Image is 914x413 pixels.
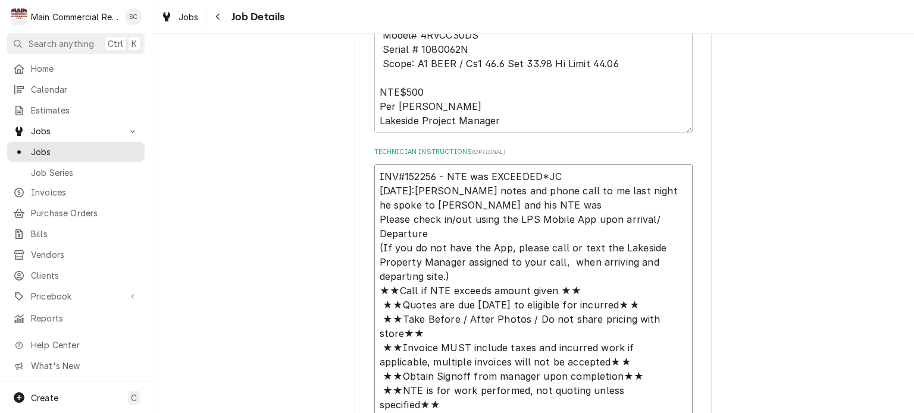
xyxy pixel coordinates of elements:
span: Job Series [31,166,139,179]
span: Invoices [31,186,139,198]
button: Search anythingCtrlK [7,33,145,54]
a: Go to Jobs [7,121,145,141]
span: Clients [31,269,139,282]
a: Job Series [7,163,145,182]
span: What's New [31,360,137,372]
span: Search anything [29,37,94,50]
span: Job Details [228,9,285,25]
a: Calendar [7,80,145,99]
span: Help Center [31,339,137,351]
span: Ctrl [108,37,123,50]
a: Clients [7,266,145,285]
a: Jobs [156,7,204,27]
div: Main Commercial Refrigeration Service [31,11,118,23]
a: Go to Help Center [7,335,145,355]
textarea: 4-Door Cooler Model# 4RVCC30DS Serial # 1080062N Scope: A1 BEER / Cs1 46.6 Set 33.98 Hi Limit 44.... [374,8,693,133]
span: Jobs [31,125,121,137]
a: Purchase Orders [7,203,145,223]
a: Home [7,59,145,78]
label: Technician Instructions [374,147,693,157]
span: C [131,392,137,404]
span: Estimates [31,104,139,116]
a: Bills [7,224,145,244]
span: Reports [31,312,139,324]
span: Purchase Orders [31,207,139,219]
div: Sharon Campbell's Avatar [125,8,142,25]
a: Jobs [7,142,145,162]
a: Go to What's New [7,356,145,376]
span: Bills [31,228,139,240]
a: Estimates [7,100,145,120]
a: Vendors [7,245,145,264]
a: Go to Pricebook [7,286,145,306]
span: Jobs [31,146,139,158]
span: Create [31,393,58,403]
a: Reports [7,308,145,328]
span: Vendors [31,248,139,261]
span: Pricebook [31,290,121,302]
div: SC [125,8,142,25]
span: Calendar [31,83,139,96]
span: ( optional ) [472,149,505,155]
div: M [11,8,27,25]
button: Navigate back [209,7,228,26]
span: Jobs [179,11,199,23]
a: Invoices [7,182,145,202]
span: Home [31,62,139,75]
span: K [132,37,137,50]
div: Main Commercial Refrigeration Service's Avatar [11,8,27,25]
